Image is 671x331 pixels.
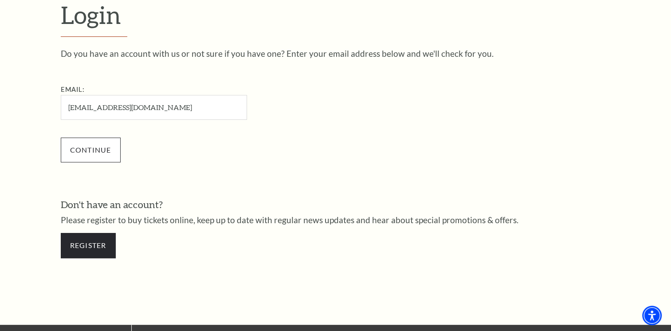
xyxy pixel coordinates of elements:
input: Submit button [61,138,121,162]
p: Please register to buy tickets online, keep up to date with regular news updates and hear about s... [61,216,611,224]
a: Register [61,233,116,258]
p: Do you have an account with us or not sure if you have one? Enter your email address below and we... [61,49,611,58]
input: Required [61,95,247,119]
span: Login [61,0,121,29]
h3: Don't have an account? [61,198,611,212]
div: Accessibility Menu [642,306,662,325]
label: Email: [61,86,85,93]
